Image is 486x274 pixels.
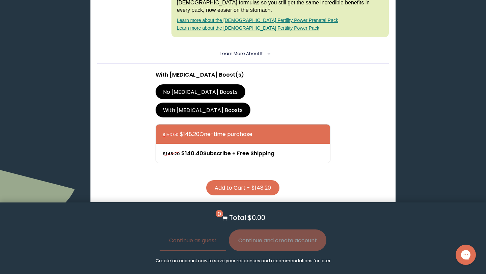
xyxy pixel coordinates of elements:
button: Continue and create account [229,229,326,251]
p: With [MEDICAL_DATA] Boost(s) [156,71,330,79]
iframe: Gorgias live chat messenger [452,242,479,267]
a: Learn more about the [DEMOGRAPHIC_DATA] Fertility Power Prenatal Pack [177,18,338,23]
span: Learn More About it [220,51,263,56]
span: 0 [216,210,223,217]
p: Total: $0.00 [229,213,265,223]
button: Add to Cart - $148.20 [206,180,279,195]
button: Continue as guest [160,229,226,251]
p: Create an account now to save your responses and recommendations for later [156,258,331,264]
a: Learn more about the [DEMOGRAPHIC_DATA] Fertility Power Pack [177,25,319,31]
i: < [265,52,271,55]
label: No [MEDICAL_DATA] Boosts [156,84,245,99]
summary: Learn More About it < [220,51,266,57]
label: With [MEDICAL_DATA] Boosts [156,103,250,117]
